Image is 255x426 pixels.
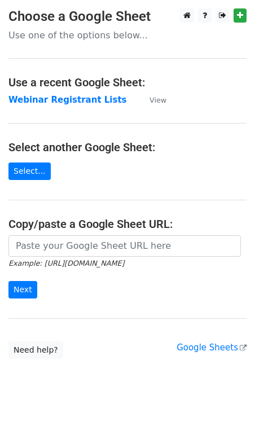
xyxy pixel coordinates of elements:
[8,29,247,41] p: Use one of the options below...
[8,259,124,267] small: Example: [URL][DOMAIN_NAME]
[8,281,37,298] input: Next
[8,76,247,89] h4: Use a recent Google Sheet:
[8,8,247,25] h3: Choose a Google Sheet
[8,217,247,231] h4: Copy/paste a Google Sheet URL:
[8,341,63,359] a: Need help?
[138,95,166,105] a: View
[8,235,241,257] input: Paste your Google Sheet URL here
[8,95,127,105] a: Webinar Registrant Lists
[8,140,247,154] h4: Select another Google Sheet:
[8,163,51,180] a: Select...
[177,342,247,353] a: Google Sheets
[150,96,166,104] small: View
